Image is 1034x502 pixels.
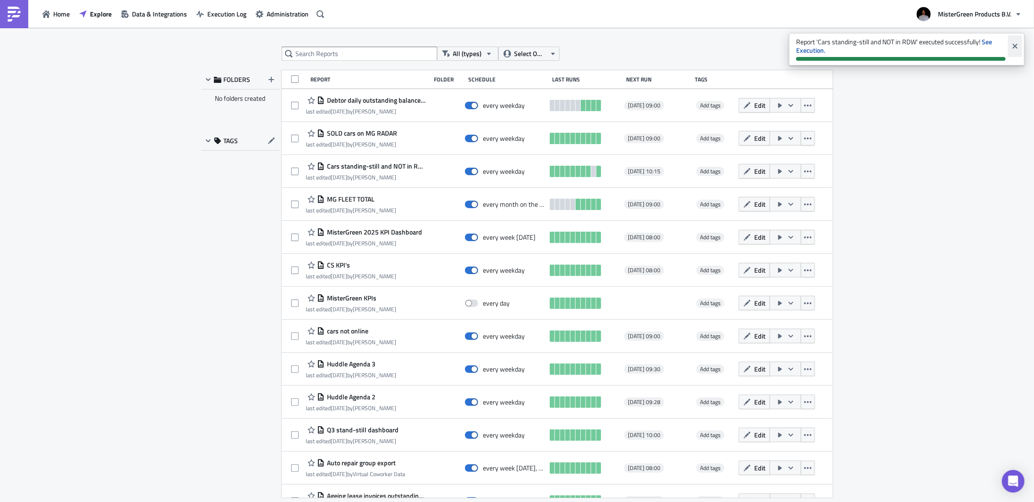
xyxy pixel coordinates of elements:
div: every weekday [483,134,525,143]
div: last edited by [PERSON_NAME] [306,339,396,346]
button: Data & Integrations [116,7,192,21]
button: Edit [739,428,770,442]
time: 2025-07-28T08:29:23Z [331,437,347,445]
div: Folder [434,76,464,83]
span: Add tags [696,463,725,473]
span: Select Owner [514,49,546,59]
span: [DATE] 08:00 [628,464,660,472]
div: last edited by [PERSON_NAME] [306,174,425,181]
div: every month on the 1st [483,200,545,209]
div: every week on Monday, Thursday [483,464,545,472]
div: Schedule [468,76,547,83]
span: Add tags [696,200,725,209]
span: Add tags [700,364,721,373]
span: FOLDERS [224,75,251,84]
div: every weekday [483,332,525,340]
span: Add tags [696,332,725,341]
div: last edited by [PERSON_NAME] [306,240,422,247]
time: 2025-04-10T13:35:03Z [331,305,347,314]
span: All (types) [453,49,482,59]
span: Add tags [700,397,721,406]
span: MisterGreen Products B.V. [938,9,1011,19]
button: Edit [739,263,770,277]
span: [DATE] 10:15 [628,168,660,175]
span: Edit [754,232,765,242]
div: Report [310,76,429,83]
time: 2025-07-28T08:27:16Z [331,272,347,281]
span: Cars standing-still and NOT in RDW [325,162,425,170]
span: Edit [754,430,765,440]
span: Add tags [696,266,725,275]
span: Execution Log [207,9,246,19]
button: Edit [739,131,770,146]
span: cars not online [325,327,368,335]
span: Add tags [700,134,721,143]
span: Add tags [700,463,721,472]
span: Edit [754,133,765,143]
div: last edited by [PERSON_NAME] [306,273,396,280]
span: Ageing lease invoices outstanding per debtor [325,492,425,500]
span: Add tags [696,233,725,242]
div: every weekday [483,101,525,110]
button: Edit [739,395,770,409]
span: [DATE] 09:00 [628,102,660,109]
time: 2025-07-28T08:25:31Z [331,173,347,182]
div: last edited by [PERSON_NAME] [306,372,396,379]
span: Add tags [696,167,725,176]
span: Explore [90,9,112,19]
span: Add tags [696,364,725,374]
div: No folders created [202,89,279,107]
span: MG FLEET TOTAL [325,195,375,203]
span: Huddle Agenda 3 [325,360,375,368]
span: Edit [754,463,765,473]
button: MisterGreen Products B.V. [911,4,1027,24]
div: last edited by [PERSON_NAME] [306,437,399,445]
span: Add tags [700,430,721,439]
span: [DATE] 08:00 [628,267,660,274]
div: Last Runs [552,76,621,83]
span: Administration [267,9,309,19]
span: Edit [754,364,765,374]
button: Home [38,7,74,21]
span: Add tags [700,200,721,209]
time: 2025-08-18T07:49:10Z [331,107,347,116]
img: PushMetrics [7,7,22,22]
span: Edit [754,199,765,209]
span: Add tags [696,134,725,143]
a: Execution Log [192,7,251,21]
span: Data & Integrations [132,9,187,19]
div: last edited by [PERSON_NAME] [306,306,396,313]
button: Edit [739,98,770,113]
span: CS KPI's [325,261,350,269]
div: last edited by [PERSON_NAME] [306,405,396,412]
button: Edit [739,197,770,211]
div: last edited by [PERSON_NAME] [306,141,397,148]
span: Debtor daily outstanding balance overview [325,96,425,105]
span: Add tags [700,332,721,340]
span: Add tags [696,397,725,407]
button: Select Owner [498,47,560,61]
span: [DATE] 09:28 [628,398,660,406]
span: [DATE] 09:30 [628,365,660,373]
div: every week on Monday [483,233,536,242]
time: 2025-07-28T08:29:09Z [331,404,347,413]
span: Add tags [696,101,725,110]
time: 2025-07-28T08:28:27Z [331,371,347,380]
button: Edit [739,461,770,475]
span: Home [53,9,70,19]
span: Add tags [696,299,725,308]
button: Edit [739,164,770,178]
div: Open Intercom Messenger [1002,470,1025,493]
span: TAGS [224,137,238,145]
input: Search Reports [282,47,437,61]
span: Edit [754,331,765,341]
span: [DATE] 08:00 [628,234,660,241]
button: Administration [251,7,313,21]
time: 2025-04-03T10:09:31Z [331,470,347,478]
div: last edited by Virtual Coworker Data [306,470,405,478]
img: Avatar [916,6,932,22]
button: All (types) [437,47,498,61]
